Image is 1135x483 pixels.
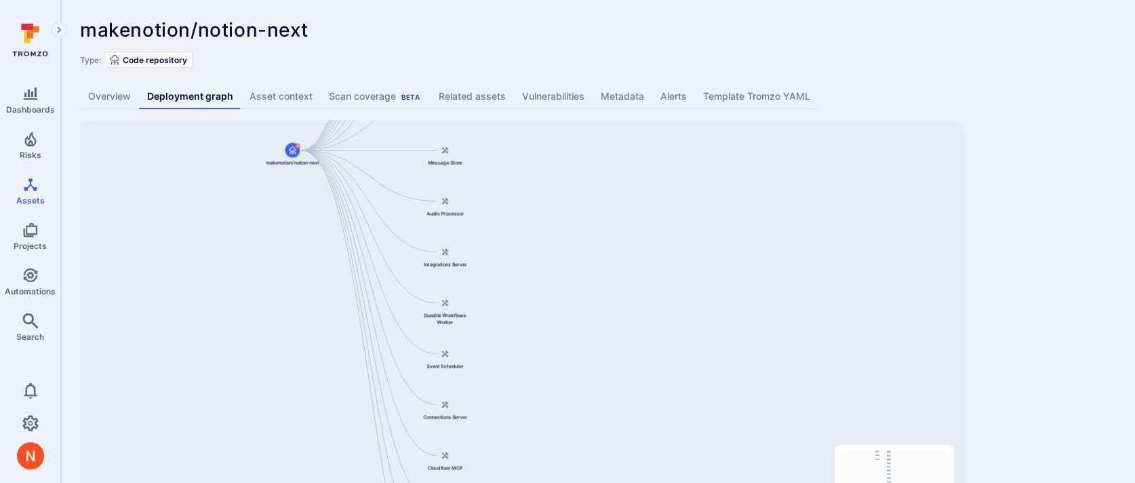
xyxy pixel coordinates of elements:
div: Neeren Patki [17,442,44,469]
span: Durable Workflows Worker [418,311,473,325]
a: Template Tromzo YAML [695,84,818,109]
span: Event Scheduler [427,362,464,369]
a: Overview [80,84,139,109]
span: makenotion/notion-next [266,159,319,166]
a: Asset context [241,84,321,109]
span: Risks [20,150,41,160]
span: Type: [80,55,101,65]
button: Expand navigation menu [51,22,67,38]
span: Assets [16,195,45,206]
a: Alerts [652,84,695,109]
span: Dashboards [6,104,55,115]
span: Message Store [428,159,462,166]
span: Projects [14,241,47,251]
span: Automations [5,286,56,296]
span: Code repository [123,55,187,65]
a: Deployment graph [139,84,241,109]
img: ACg8ocIprwjrgDQnDsNSk9Ghn5p5-B8DpAKWoJ5Gi9syOE4K59tr4Q=s96-c [17,442,44,469]
span: Integrations Server [424,260,466,267]
div: Scan coverage [329,90,422,103]
a: Vulnerabilities [514,84,593,109]
span: makenotion/notion-next [80,18,308,41]
a: Related assets [431,84,514,109]
span: Connections Server [423,413,467,420]
i: Expand navigation menu [54,24,64,36]
div: Asset tabs [80,84,1116,109]
a: Metadata [593,84,652,109]
div: Beta [399,92,422,102]
span: Cloudflare MCP [428,464,463,471]
span: Audio Processor [426,210,464,216]
span: Search [16,332,44,342]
